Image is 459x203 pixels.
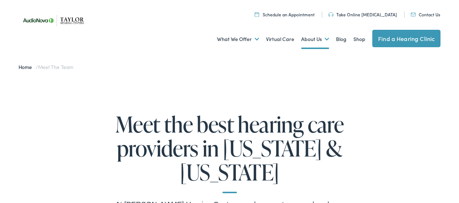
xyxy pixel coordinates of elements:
[217,26,259,53] a: What We Offer
[114,112,346,193] h1: Meet the best hearing care providers in [US_STATE] & [US_STATE]
[19,63,36,70] a: Home
[19,63,73,70] span: /
[411,11,440,17] a: Contact Us
[328,11,397,17] a: Take Online [MEDICAL_DATA]
[353,26,365,53] a: Shop
[301,26,329,53] a: About Us
[255,11,315,17] a: Schedule an Appointment
[266,26,294,53] a: Virtual Care
[411,13,416,16] img: utility icon
[372,30,440,47] a: Find a Hearing Clinic
[38,63,73,70] span: Meet the Team
[336,26,347,53] a: Blog
[255,12,259,17] img: utility icon
[328,12,333,17] img: utility icon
